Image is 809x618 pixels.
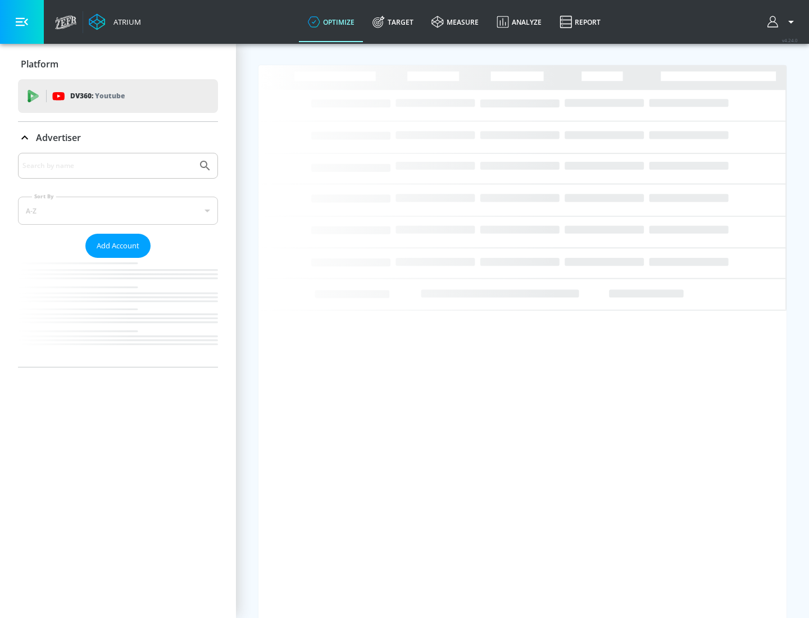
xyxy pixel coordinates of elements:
[18,79,218,113] div: DV360: Youtube
[488,2,551,42] a: Analyze
[551,2,610,42] a: Report
[21,58,58,70] p: Platform
[18,197,218,225] div: A-Z
[299,2,363,42] a: optimize
[18,153,218,367] div: Advertiser
[782,37,798,43] span: v 4.24.0
[22,158,193,173] input: Search by name
[97,239,139,252] span: Add Account
[363,2,422,42] a: Target
[18,48,218,80] div: Platform
[85,234,151,258] button: Add Account
[109,17,141,27] div: Atrium
[18,122,218,153] div: Advertiser
[95,90,125,102] p: Youtube
[422,2,488,42] a: measure
[36,131,81,144] p: Advertiser
[70,90,125,102] p: DV360:
[32,193,56,200] label: Sort By
[18,258,218,367] nav: list of Advertiser
[89,13,141,30] a: Atrium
